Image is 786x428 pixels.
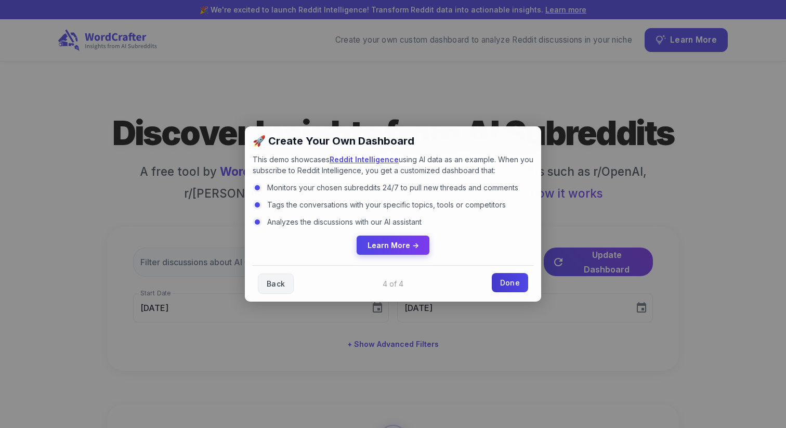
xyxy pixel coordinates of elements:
[492,273,528,292] a: Done
[330,155,399,164] a: Reddit Intelligence
[368,241,419,250] span: Learn More →
[258,274,294,294] a: Back
[253,182,533,193] li: Monitors your chosen subreddits 24/7 to pull new threads and comments
[253,134,533,148] h2: 🚀 Create Your Own Dashboard
[253,154,533,176] p: This demo showcases using AI data as an example. When you subscribe to Reddit Intelligence, you g...
[253,216,533,227] li: Analyzes the discussions with our AI assistant
[357,236,429,255] a: Learn More →
[253,199,533,210] li: Tags the conversations with your specific topics, tools or competitors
